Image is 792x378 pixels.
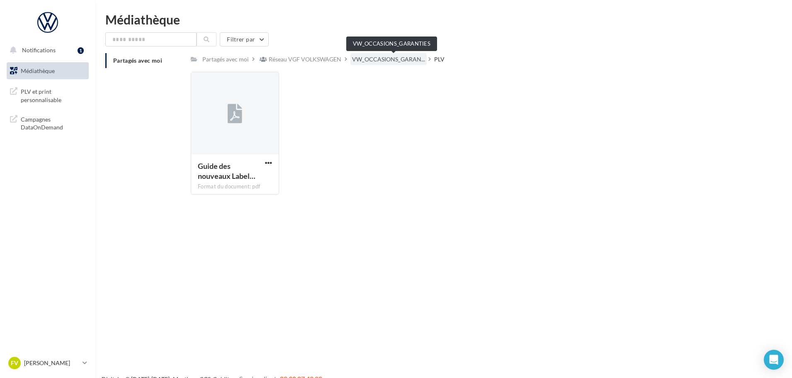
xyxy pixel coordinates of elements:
[202,55,249,63] div: Partagés avec moi
[11,359,18,367] span: FV
[198,183,272,190] div: Format du document: pdf
[21,86,85,104] span: PLV et print personnalisable
[5,62,90,80] a: Médiathèque
[352,55,425,63] span: VW_OCCASIONS_GARAN...
[7,355,89,371] a: FV [PERSON_NAME]
[198,161,255,180] span: Guide des nouveaux Labels VO VGF - Communication et PLV - Juillet 2025
[21,67,55,74] span: Médiathèque
[24,359,79,367] p: [PERSON_NAME]
[764,350,784,370] div: Open Intercom Messenger
[5,110,90,135] a: Campagnes DataOnDemand
[105,13,782,26] div: Médiathèque
[113,57,162,64] span: Partagés avec moi
[5,83,90,107] a: PLV et print personnalisable
[5,41,87,59] button: Notifications 1
[269,55,341,63] div: Réseau VGF VOLKSWAGEN
[434,55,445,63] div: PLV
[220,32,269,46] button: Filtrer par
[78,47,84,54] div: 1
[21,114,85,132] span: Campagnes DataOnDemand
[346,37,437,51] div: VW_OCCASIONS_GARANTIES
[22,46,56,54] span: Notifications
